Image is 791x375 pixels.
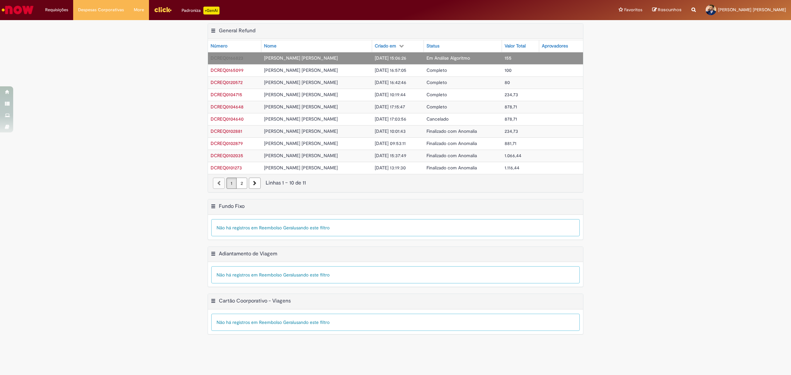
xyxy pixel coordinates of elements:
[211,250,216,259] button: Adiantamento de Viagem Menu de contexto
[264,165,338,171] span: [PERSON_NAME] [PERSON_NAME]
[213,179,578,187] div: Linhas 1 − 10 de 11
[211,55,243,61] span: DCREQ0166823
[505,67,512,73] span: 100
[264,128,338,134] span: [PERSON_NAME] [PERSON_NAME]
[426,140,477,146] span: Finalizado com Anomalia
[211,104,244,110] span: DCREQ0104648
[375,55,406,61] span: [DATE] 15:06:26
[264,153,338,159] span: [PERSON_NAME] [PERSON_NAME]
[211,298,216,306] button: Cartão Coorporativo - Viagens Menu de contexto
[211,92,242,98] span: DCREQ0104715
[219,27,255,34] h2: General Refund
[45,7,68,13] span: Requisições
[211,116,244,122] a: Abrir Registro: DCREQ0104640
[505,116,517,122] span: 878,71
[134,7,144,13] span: More
[1,3,35,16] img: ServiceNow
[505,128,518,134] span: 234,73
[211,92,242,98] a: Abrir Registro: DCREQ0104715
[211,165,242,171] span: DCREQ0101273
[264,55,338,61] span: [PERSON_NAME] [PERSON_NAME]
[211,153,243,159] span: DCREQ0102035
[211,128,242,134] span: DCREQ0102881
[211,140,243,146] span: DCREQ0102879
[505,79,510,85] span: 80
[658,7,682,13] span: Rascunhos
[264,79,338,85] span: [PERSON_NAME] [PERSON_NAME]
[505,104,517,110] span: 878,71
[294,225,330,231] span: usando este filtro
[211,219,580,236] div: Não há registros em Reembolso Geral
[375,104,405,110] span: [DATE] 17:15:47
[624,7,642,13] span: Favoritos
[426,128,477,134] span: Finalizado com Anomalia
[211,67,244,73] a: Abrir Registro: DCREQ0165099
[505,43,526,49] div: Valor Total
[505,153,521,159] span: 1.066,44
[249,178,261,189] a: Próxima página
[375,140,406,146] span: [DATE] 09:53:11
[211,27,216,36] button: General Refund Menu de contexto
[264,92,338,98] span: [PERSON_NAME] [PERSON_NAME]
[426,43,439,49] div: Status
[426,104,447,110] span: Completo
[426,116,449,122] span: Cancelado
[505,92,518,98] span: 234,73
[542,43,568,49] div: Aprovadores
[426,79,447,85] span: Completo
[652,7,682,13] a: Rascunhos
[203,7,220,14] p: +GenAi
[211,266,580,283] div: Não há registros em Reembolso Geral
[78,7,124,13] span: Despesas Corporativas
[426,67,447,73] span: Completo
[426,55,470,61] span: Em Análise Algoritmo
[211,128,242,134] a: Abrir Registro: DCREQ0102881
[264,140,338,146] span: [PERSON_NAME] [PERSON_NAME]
[154,5,172,14] img: click_logo_yellow_360x200.png
[426,92,447,98] span: Completo
[505,165,519,171] span: 1.116,44
[182,7,220,14] div: Padroniza
[211,43,227,49] div: Número
[426,153,477,159] span: Finalizado com Anomalia
[718,7,786,13] span: [PERSON_NAME] [PERSON_NAME]
[219,203,245,210] h2: Fundo Fixo
[211,79,243,85] a: Abrir Registro: DCREQ0120572
[211,165,242,171] a: Abrir Registro: DCREQ0101273
[211,203,216,212] button: Fundo Fixo Menu de contexto
[505,140,516,146] span: 881,71
[375,165,406,171] span: [DATE] 13:19:30
[375,116,406,122] span: [DATE] 17:03:56
[264,43,277,49] div: Nome
[211,140,243,146] a: Abrir Registro: DCREQ0102879
[211,116,244,122] span: DCREQ0104640
[219,298,291,304] h2: Cartão Coorporativo - Viagens
[375,67,406,73] span: [DATE] 16:57:05
[264,104,338,110] span: [PERSON_NAME] [PERSON_NAME]
[294,272,330,278] span: usando este filtro
[375,79,406,85] span: [DATE] 16:42:46
[211,79,243,85] span: DCREQ0120572
[505,55,512,61] span: 155
[375,92,406,98] span: [DATE] 10:19:44
[226,178,237,189] a: Página 1
[375,153,406,159] span: [DATE] 15:37:49
[211,314,580,331] div: Não há registros em Reembolso Geral
[211,67,244,73] span: DCREQ0165099
[375,43,396,49] div: Criado em
[264,67,338,73] span: [PERSON_NAME] [PERSON_NAME]
[294,319,330,325] span: usando este filtro
[211,104,244,110] a: Abrir Registro: DCREQ0104648
[375,128,406,134] span: [DATE] 10:01:43
[426,165,477,171] span: Finalizado com Anomalia
[211,55,243,61] a: Abrir Registro: DCREQ0166823
[211,153,243,159] a: Abrir Registro: DCREQ0102035
[208,174,583,192] nav: paginação
[236,178,247,189] a: Página 2
[264,116,338,122] span: [PERSON_NAME] [PERSON_NAME]
[219,250,277,257] h2: Adiantamento de Viagem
